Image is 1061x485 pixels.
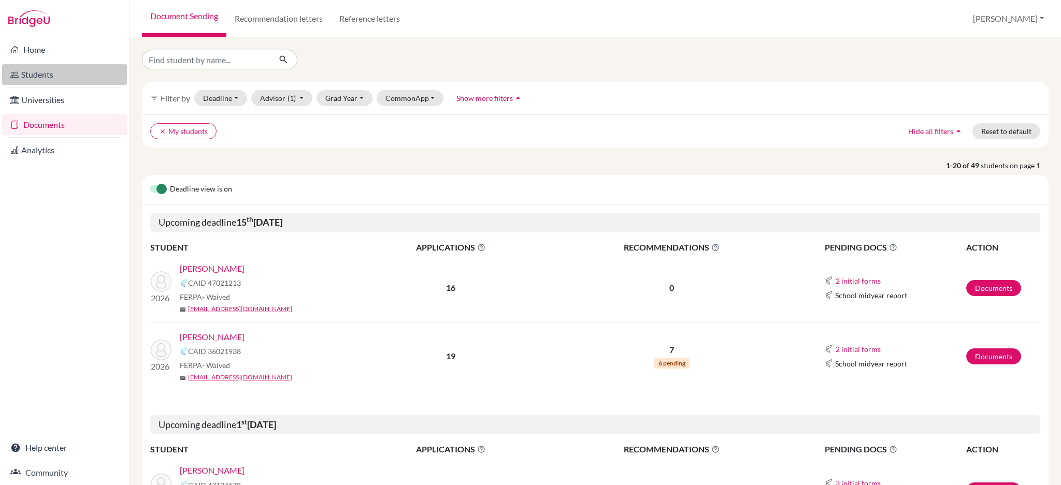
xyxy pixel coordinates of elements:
[2,462,127,483] a: Community
[180,262,245,275] a: [PERSON_NAME]
[194,90,247,106] button: Deadline
[825,443,965,455] span: PENDING DOCS
[825,241,965,254] span: PENDING DOCS
[317,90,372,106] button: Grad Year
[180,347,188,356] img: Common App logo
[966,280,1021,296] a: Documents
[835,275,881,287] button: 2 initial forms
[358,241,543,254] span: APPLICATIONS
[446,351,455,361] b: 19
[456,94,513,102] span: Show more filters
[968,9,1049,28] button: [PERSON_NAME]
[835,290,907,301] span: School midyear report
[202,361,230,370] span: - Waived
[981,160,1049,171] span: students on page 1
[825,359,833,368] img: Common App logo
[835,343,881,355] button: 2 initial forms
[544,282,799,294] p: 0
[8,10,50,27] img: Bridge-U
[188,373,292,382] a: [EMAIL_ADDRESS][DOMAIN_NAME]
[825,291,833,299] img: Common App logo
[151,360,171,373] p: 2026
[825,345,833,353] img: Common App logo
[151,340,171,360] img: Teoh, Samuel
[288,94,296,102] span: (1)
[377,90,444,106] button: CommonApp
[188,346,241,357] span: CAID 36021938
[151,271,171,292] img: Lin, Jolie
[180,331,245,343] a: [PERSON_NAME]
[180,360,230,371] span: FERPA
[448,90,532,106] button: Show more filtersarrow_drop_up
[946,160,981,171] strong: 1-20 of 49
[236,216,282,228] b: 15 [DATE]
[251,90,313,106] button: Advisor(1)
[2,437,127,458] a: Help center
[654,358,690,369] span: 6 pending
[151,292,171,304] p: 2026
[2,114,127,135] a: Documents
[202,292,230,301] span: - Waived
[150,443,357,456] th: STUDENT
[188,277,241,288] span: CAID 47021213
[241,418,247,426] sup: st
[544,344,799,356] p: 7
[180,291,230,302] span: FERPA
[966,241,1040,254] th: ACTION
[544,241,799,254] span: RECOMMENDATIONS
[150,415,1040,435] h5: Upcoming deadline
[180,279,188,287] img: Common App logo
[247,215,253,224] sup: th
[236,419,276,430] b: 1 [DATE]
[180,306,186,313] span: mail
[2,39,127,60] a: Home
[159,128,166,135] i: clear
[899,123,972,139] button: Hide all filtersarrow_drop_up
[150,123,217,139] button: clearMy students
[150,94,159,102] i: filter_list
[446,283,455,292] b: 16
[170,183,232,196] span: Deadline view is on
[513,93,523,103] i: arrow_drop_up
[544,443,799,455] span: RECOMMENDATIONS
[358,443,543,455] span: APPLICATIONS
[972,123,1040,139] button: Reset to default
[180,375,186,381] span: mail
[966,443,1040,456] th: ACTION
[150,241,357,254] th: STUDENT
[142,50,270,69] input: Find student by name...
[2,140,127,160] a: Analytics
[188,304,292,314] a: [EMAIL_ADDRESS][DOMAIN_NAME]
[161,93,190,103] span: Filter by
[966,348,1021,364] a: Documents
[825,276,833,285] img: Common App logo
[908,127,953,136] span: Hide all filters
[2,64,127,85] a: Students
[180,464,245,477] a: [PERSON_NAME]
[2,90,127,110] a: Universities
[150,213,1040,232] h5: Upcoming deadline
[953,126,964,136] i: arrow_drop_up
[835,358,907,369] span: School midyear report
